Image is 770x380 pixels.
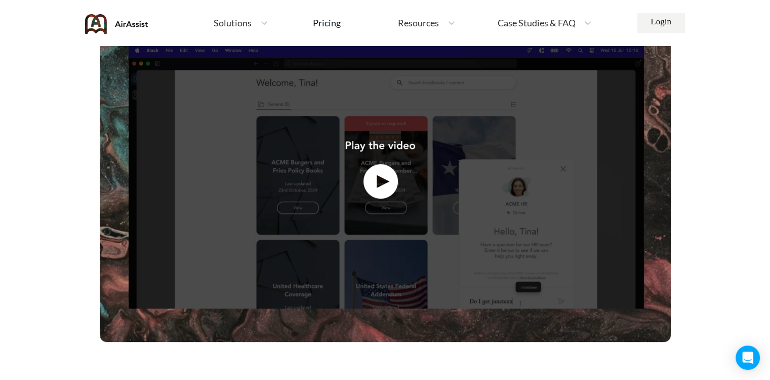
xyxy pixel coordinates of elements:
a: Pricing [313,14,341,32]
span: Solutions [214,18,252,27]
img: AirAssist [85,14,148,34]
img: bg-video [100,13,671,342]
a: Login [637,13,685,33]
div: Open Intercom Messenger [736,346,760,370]
div: Pricing [313,18,341,27]
span: Resources [398,18,439,27]
span: Case Studies & FAQ [497,18,575,27]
